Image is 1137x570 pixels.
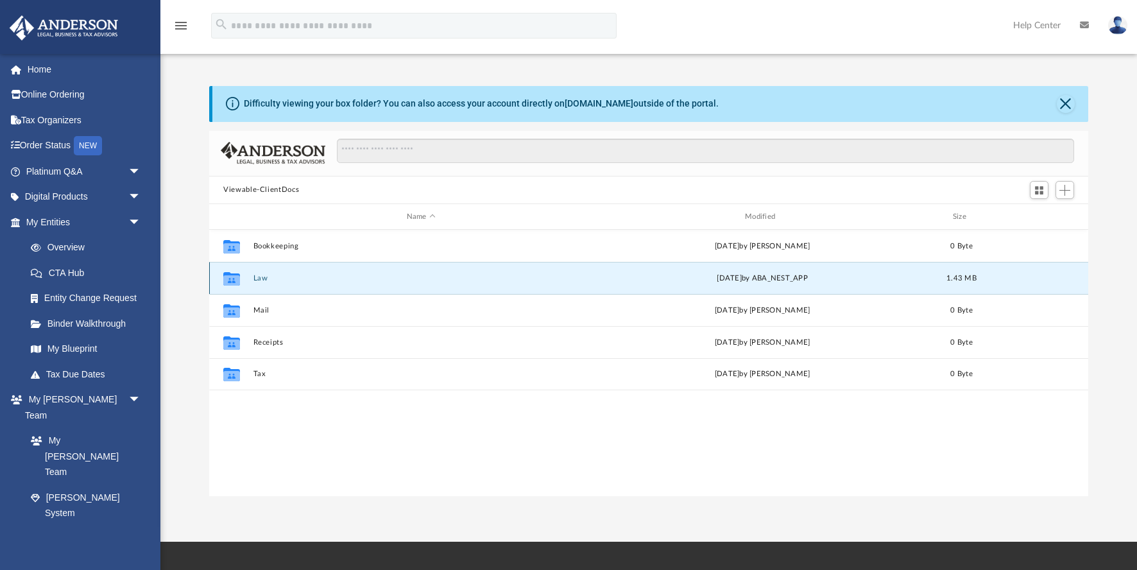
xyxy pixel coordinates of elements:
[18,526,154,551] a: Client Referrals
[253,211,589,223] div: Name
[253,338,589,347] button: Receipts
[9,159,160,184] a: Platinum Q&Aarrow_drop_down
[936,211,987,223] div: Size
[950,339,973,346] span: 0 Byte
[173,24,189,33] a: menu
[173,18,189,33] i: menu
[18,361,160,387] a: Tax Due Dates
[950,307,973,314] span: 0 Byte
[595,305,930,316] div: [DATE] by [PERSON_NAME]
[128,159,154,185] span: arrow_drop_down
[18,235,160,261] a: Overview
[595,241,930,252] div: [DATE] by [PERSON_NAME]
[9,387,154,428] a: My [PERSON_NAME] Teamarrow_drop_down
[9,82,160,108] a: Online Ordering
[128,387,154,413] span: arrow_drop_down
[74,136,102,155] div: NEW
[223,184,299,196] button: Viewable-ClientDocs
[1108,16,1127,35] img: User Pic
[1030,181,1049,199] button: Switch to Grid View
[18,286,160,311] a: Entity Change Request
[9,209,160,235] a: My Entitiesarrow_drop_down
[253,274,589,282] button: Law
[9,133,160,159] a: Order StatusNEW
[9,184,160,210] a: Digital Productsarrow_drop_down
[9,56,160,82] a: Home
[993,211,1082,223] div: id
[18,336,154,362] a: My Blueprint
[209,230,1088,496] div: grid
[9,107,160,133] a: Tax Organizers
[950,243,973,250] span: 0 Byte
[244,97,719,110] div: Difficulty viewing your box folder? You can also access your account directly on outside of the p...
[595,369,930,381] div: [DATE] by [PERSON_NAME]
[253,370,589,379] button: Tax
[595,337,930,349] div: [DATE] by [PERSON_NAME]
[128,209,154,236] span: arrow_drop_down
[595,273,930,284] div: [DATE] by ABA_NEST_APP
[18,428,148,485] a: My [PERSON_NAME] Team
[128,184,154,211] span: arrow_drop_down
[253,242,589,250] button: Bookkeeping
[1056,181,1075,199] button: Add
[215,211,247,223] div: id
[337,139,1074,163] input: Search files and folders
[594,211,930,223] div: Modified
[214,17,228,31] i: search
[18,311,160,336] a: Binder Walkthrough
[253,306,589,315] button: Mail
[1057,95,1075,113] button: Close
[565,98,633,108] a: [DOMAIN_NAME]
[6,15,122,40] img: Anderson Advisors Platinum Portal
[18,260,160,286] a: CTA Hub
[950,371,973,378] span: 0 Byte
[18,485,154,526] a: [PERSON_NAME] System
[946,275,977,282] span: 1.43 MB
